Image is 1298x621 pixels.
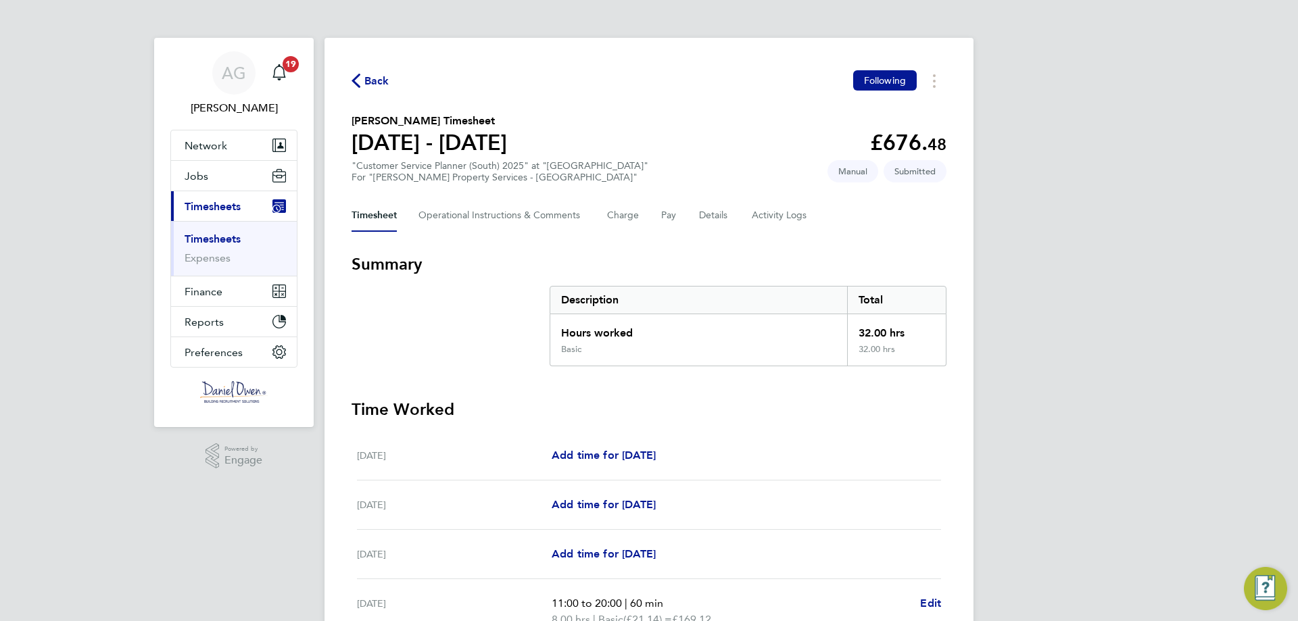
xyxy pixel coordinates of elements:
[154,38,314,427] nav: Main navigation
[185,346,243,359] span: Preferences
[171,161,297,191] button: Jobs
[752,199,809,232] button: Activity Logs
[357,447,552,464] div: [DATE]
[222,64,246,82] span: AG
[552,498,656,511] span: Add time for [DATE]
[630,597,663,610] span: 60 min
[171,276,297,306] button: Finance
[552,547,656,560] span: Add time for [DATE]
[920,597,941,610] span: Edit
[185,139,227,152] span: Network
[224,455,262,466] span: Engage
[699,199,730,232] button: Details
[352,399,946,420] h3: Time Worked
[266,51,293,95] a: 19
[552,597,622,610] span: 11:00 to 20:00
[352,199,397,232] button: Timesheet
[552,546,656,562] a: Add time for [DATE]
[884,160,946,182] span: This timesheet is Submitted.
[352,113,507,129] h2: [PERSON_NAME] Timesheet
[185,251,231,264] a: Expenses
[206,443,263,469] a: Powered byEngage
[352,129,507,156] h1: [DATE] - [DATE]
[827,160,878,182] span: This timesheet was manually created.
[870,130,946,155] app-decimal: £676.
[185,200,241,213] span: Timesheets
[847,314,946,344] div: 32.00 hrs
[418,199,585,232] button: Operational Instructions & Comments
[171,307,297,337] button: Reports
[352,160,648,183] div: "Customer Service Planner (South) 2025" at "[GEOGRAPHIC_DATA]"
[357,546,552,562] div: [DATE]
[552,449,656,462] span: Add time for [DATE]
[920,595,941,612] a: Edit
[170,381,297,403] a: Go to home page
[550,286,946,366] div: Summary
[853,70,917,91] button: Following
[864,74,906,86] span: Following
[224,443,262,455] span: Powered by
[170,51,297,116] a: AG[PERSON_NAME]
[847,287,946,314] div: Total
[561,344,581,355] div: Basic
[552,447,656,464] a: Add time for [DATE]
[185,232,241,245] a: Timesheets
[364,73,389,89] span: Back
[185,316,224,328] span: Reports
[922,70,946,91] button: Timesheets Menu
[352,172,648,183] div: For "[PERSON_NAME] Property Services - [GEOGRAPHIC_DATA]"
[847,344,946,366] div: 32.00 hrs
[625,597,627,610] span: |
[357,497,552,513] div: [DATE]
[170,100,297,116] span: Amy Garcia
[552,497,656,513] a: Add time for [DATE]
[928,134,946,154] span: 48
[171,337,297,367] button: Preferences
[661,199,677,232] button: Pay
[185,170,208,182] span: Jobs
[550,314,847,344] div: Hours worked
[171,221,297,276] div: Timesheets
[550,287,847,314] div: Description
[607,199,640,232] button: Charge
[283,56,299,72] span: 19
[352,72,389,89] button: Back
[171,130,297,160] button: Network
[185,285,222,298] span: Finance
[1244,567,1287,610] button: Engage Resource Center
[200,381,268,403] img: danielowen-logo-retina.png
[352,253,946,275] h3: Summary
[171,191,297,221] button: Timesheets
